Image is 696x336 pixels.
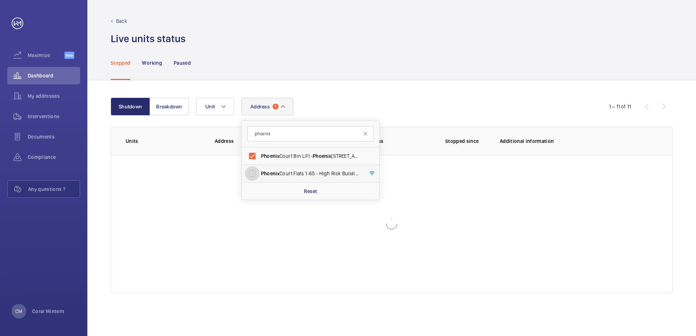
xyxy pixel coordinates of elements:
[15,308,22,315] p: CM
[116,17,127,25] p: Back
[261,170,361,177] span: Court Flats 1-65 - High Risk Building - [STREET_ADDRESS]
[111,98,150,115] button: Shutdown
[445,137,488,145] p: Stopped since
[28,92,80,100] span: My addresses
[196,98,234,115] button: Unit
[28,52,64,59] span: Maximize
[313,153,331,159] span: Phoenix
[28,153,80,161] span: Compliance
[261,153,280,159] span: Phoenix
[500,137,658,145] p: Additional information
[28,113,80,120] span: Interventions
[32,308,64,315] p: Coral Mintern
[205,104,215,109] span: Unit
[126,137,203,145] p: Units
[261,152,361,160] span: Court Bin Lift - [STREET_ADDRESS]
[28,185,80,193] span: Any questions ?
[28,72,80,79] span: Dashboard
[215,137,318,145] p: Address
[250,104,270,109] span: Address
[174,59,191,67] p: Paused
[304,188,317,195] p: Reset
[142,59,162,67] p: Working
[261,171,280,176] span: Phoenix
[111,59,130,67] p: Stopped
[64,52,74,59] span: Beta
[609,103,631,110] div: 1 – 11 of 11
[150,98,189,115] button: Breakdown
[111,32,186,45] h1: Live units status
[28,133,80,140] span: Documents
[273,104,278,109] span: 1
[247,126,374,141] input: Search by address
[241,98,293,115] button: Address1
